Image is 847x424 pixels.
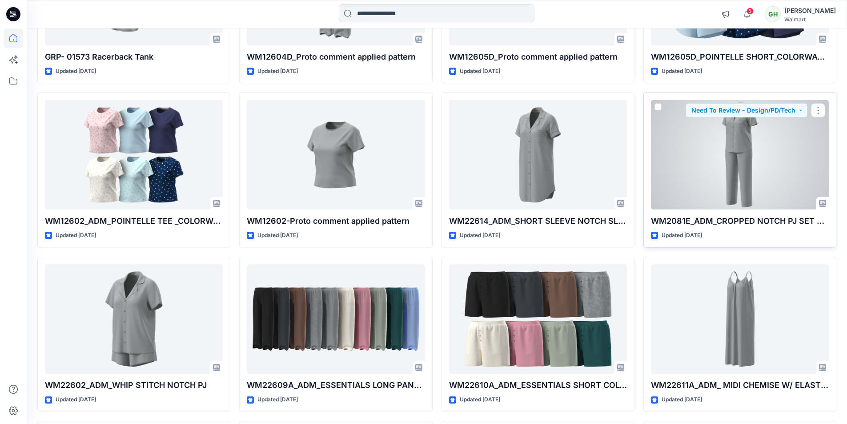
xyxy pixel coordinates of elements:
p: Updated [DATE] [460,67,500,76]
div: [PERSON_NAME] [784,5,836,16]
a: WM22609A_ADM_ESSENTIALS LONG PANT COLORWAY [247,264,425,374]
a: WM2081E_ADM_CROPPED NOTCH PJ SET WITH STRAIGHT HEM TOP [651,100,829,210]
p: WM12605D_Proto comment applied pattern [449,51,627,63]
p: WM22602_ADM_WHIP STITCH NOTCH PJ [45,379,223,392]
p: GRP- 01573 Racerback Tank [45,51,223,63]
div: GH [765,6,781,22]
div: Walmart [784,16,836,23]
a: WM12602-Proto comment applied pattern [247,100,425,210]
p: Updated [DATE] [460,395,500,404]
p: WM2081E_ADM_CROPPED NOTCH PJ SET WITH STRAIGHT HEM TOP [651,215,829,227]
span: 5 [747,8,754,15]
p: Updated [DATE] [56,395,96,404]
p: Updated [DATE] [662,231,702,240]
a: WM22602_ADM_WHIP STITCH NOTCH PJ [45,264,223,374]
p: WM22610A_ADM_ESSENTIALS SHORT COLORWAY [449,379,627,392]
p: Updated [DATE] [56,231,96,240]
p: Updated [DATE] [56,67,96,76]
a: WM22610A_ADM_ESSENTIALS SHORT COLORWAY [449,264,627,374]
p: WM12605D_POINTELLE SHORT_COLORWAY_DEV [651,51,829,63]
a: WM22614_ADM_SHORT SLEEVE NOTCH SLEEPSHIRT [449,100,627,210]
p: WM12602_ADM_POINTELLE TEE _COLORWAY_DEV [45,215,223,227]
p: Updated [DATE] [460,231,500,240]
p: WM12604D_Proto comment applied pattern [247,51,425,63]
p: WM22611A_ADM_ MIDI CHEMISE W/ ELASTIC NECKLINE [651,379,829,392]
p: Updated [DATE] [257,231,298,240]
p: WM12602-Proto comment applied pattern [247,215,425,227]
p: WM22609A_ADM_ESSENTIALS LONG PANT COLORWAY [247,379,425,392]
p: Updated [DATE] [257,67,298,76]
p: Updated [DATE] [662,395,702,404]
p: Updated [DATE] [257,395,298,404]
p: Updated [DATE] [662,67,702,76]
p: WM22614_ADM_SHORT SLEEVE NOTCH SLEEPSHIRT [449,215,627,227]
a: WM12602_ADM_POINTELLE TEE _COLORWAY_DEV [45,100,223,210]
a: WM22611A_ADM_ MIDI CHEMISE W/ ELASTIC NECKLINE [651,264,829,374]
